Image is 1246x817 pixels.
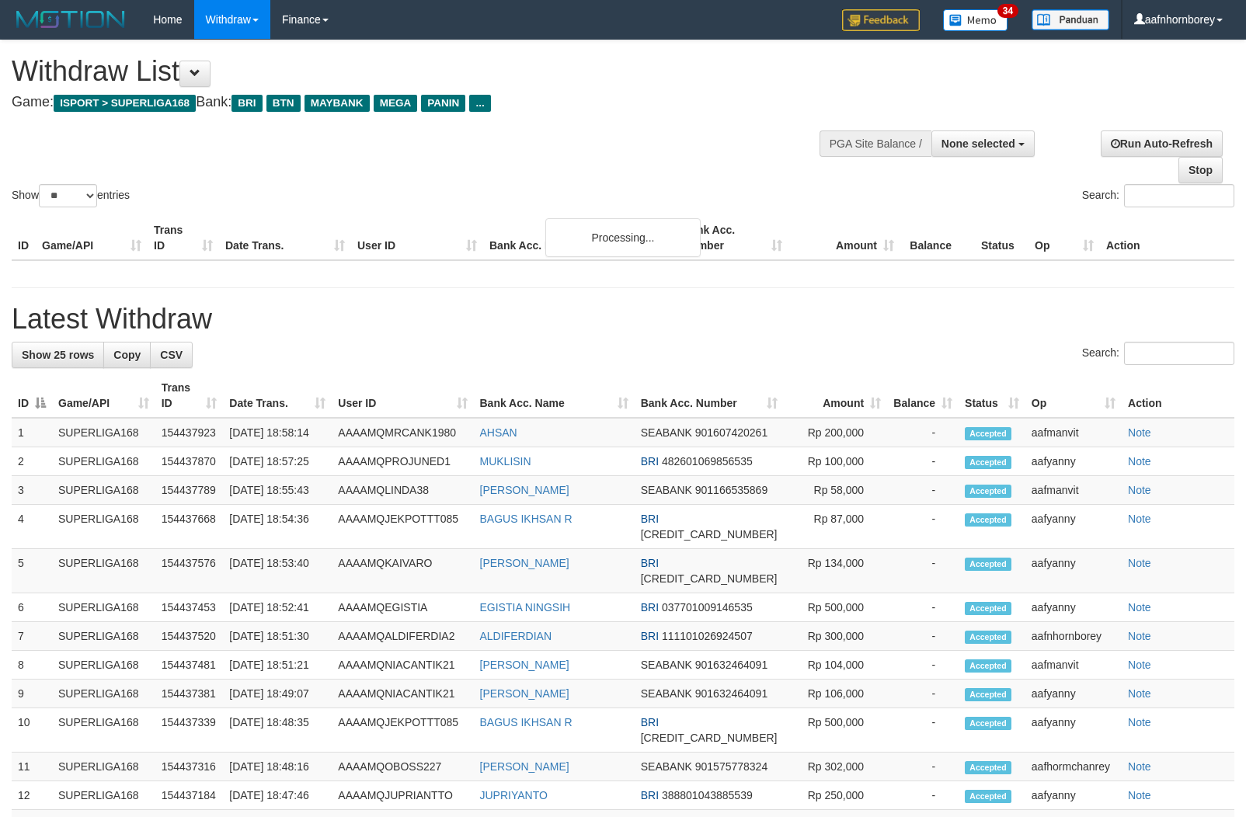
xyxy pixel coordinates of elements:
button: None selected [931,130,1035,157]
td: SUPERLIGA168 [52,447,155,476]
a: Note [1128,513,1151,525]
td: 8 [12,651,52,680]
td: Rp 500,000 [784,593,888,622]
td: - [887,680,959,708]
img: Button%20Memo.svg [943,9,1008,31]
td: AAAAMQLINDA38 [332,476,473,505]
span: Accepted [965,717,1011,730]
td: AAAAMQKAIVARO [332,549,473,593]
span: BTN [266,95,301,112]
span: Copy [113,349,141,361]
img: Feedback.jpg [842,9,920,31]
th: ID [12,216,36,260]
a: MUKLISIN [480,455,531,468]
span: Show 25 rows [22,349,94,361]
td: SUPERLIGA168 [52,651,155,680]
a: Note [1128,484,1151,496]
a: Show 25 rows [12,342,104,368]
div: PGA Site Balance / [820,130,931,157]
td: Rp 134,000 [784,549,888,593]
td: SUPERLIGA168 [52,418,155,447]
td: AAAAMQNIACANTIK21 [332,680,473,708]
td: Rp 87,000 [784,505,888,549]
td: aafyanny [1025,593,1122,622]
span: BRI [641,513,659,525]
td: SUPERLIGA168 [52,549,155,593]
span: ... [469,95,490,112]
a: Note [1128,630,1151,642]
span: Accepted [965,631,1011,644]
td: AAAAMQJEKPOTTT085 [332,708,473,753]
a: Run Auto-Refresh [1101,130,1223,157]
td: AAAAMQNIACANTIK21 [332,651,473,680]
td: 10 [12,708,52,753]
td: - [887,476,959,505]
td: - [887,418,959,447]
td: 2 [12,447,52,476]
span: MAYBANK [305,95,370,112]
span: SEABANK [641,484,692,496]
td: [DATE] 18:48:16 [223,753,332,781]
a: AHSAN [480,426,517,439]
td: AAAAMQEGISTIA [332,593,473,622]
span: Copy 482601069856535 to clipboard [662,455,753,468]
input: Search: [1124,342,1234,365]
td: [DATE] 18:49:07 [223,680,332,708]
td: AAAAMQMRCANK1980 [332,418,473,447]
td: aafyanny [1025,549,1122,593]
td: AAAAMQJUPRIANTTO [332,781,473,810]
a: BAGUS IKHSAN R [480,716,573,728]
span: Accepted [965,790,1011,803]
td: 3 [12,476,52,505]
a: [PERSON_NAME] [480,687,569,700]
td: - [887,781,959,810]
td: 154437870 [155,447,224,476]
th: Bank Acc. Name [483,216,677,260]
td: 154437184 [155,781,224,810]
span: ISPORT > SUPERLIGA168 [54,95,196,112]
a: [PERSON_NAME] [480,484,569,496]
img: panduan.png [1032,9,1109,30]
span: Copy 111101026924507 to clipboard [662,630,753,642]
td: Rp 104,000 [784,651,888,680]
span: Copy 901166535869 to clipboard [695,484,767,496]
a: CSV [150,342,193,368]
td: AAAAMQOBOSS227 [332,753,473,781]
span: SEABANK [641,687,692,700]
h1: Latest Withdraw [12,304,1234,335]
span: BRI [231,95,262,112]
td: 154437381 [155,680,224,708]
th: Game/API [36,216,148,260]
span: Accepted [965,513,1011,527]
th: Action [1100,216,1234,260]
td: SUPERLIGA168 [52,505,155,549]
a: Note [1128,659,1151,671]
img: MOTION_logo.png [12,8,130,31]
td: [DATE] 18:57:25 [223,447,332,476]
span: PANIN [421,95,465,112]
td: SUPERLIGA168 [52,708,155,753]
span: BRI [641,630,659,642]
span: Copy 388801043885539 to clipboard [662,789,753,801]
a: [PERSON_NAME] [480,659,569,671]
td: aafnhornborey [1025,622,1122,651]
td: aafyanny [1025,505,1122,549]
td: 12 [12,781,52,810]
th: Status: activate to sort column ascending [959,374,1025,418]
h1: Withdraw List [12,56,815,87]
td: aafhormchanrey [1025,753,1122,781]
td: aafmanvit [1025,651,1122,680]
th: Trans ID: activate to sort column ascending [155,374,224,418]
td: [DATE] 18:48:35 [223,708,332,753]
td: Rp 302,000 [784,753,888,781]
span: None selected [941,137,1015,150]
td: SUPERLIGA168 [52,593,155,622]
th: Status [975,216,1028,260]
a: Note [1128,687,1151,700]
span: Copy 901632464091 to clipboard [695,659,767,671]
td: [DATE] 18:54:36 [223,505,332,549]
td: 154437339 [155,708,224,753]
th: Amount [788,216,900,260]
span: Copy 636501007346538 to clipboard [641,732,778,744]
td: SUPERLIGA168 [52,753,155,781]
